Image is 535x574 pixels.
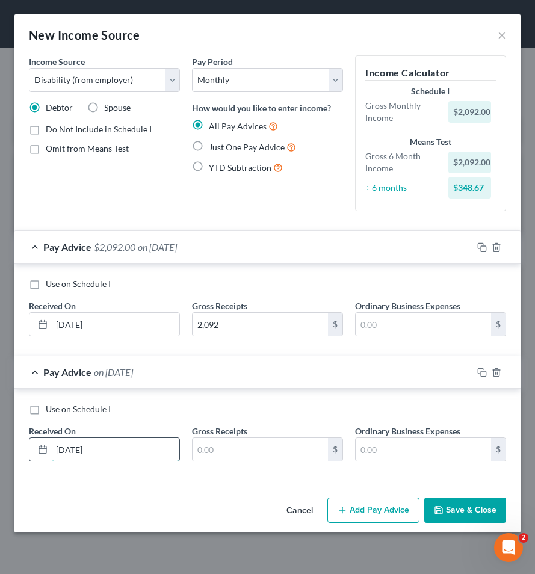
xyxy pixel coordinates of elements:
[491,438,506,461] div: $
[104,102,131,113] span: Spouse
[365,136,496,148] div: Means Test
[209,162,271,173] span: YTD Subtraction
[46,102,73,113] span: Debtor
[193,438,328,461] input: 0.00
[29,301,76,311] span: Received On
[52,438,179,461] input: MM/DD/YYYY
[355,425,460,437] label: Ordinary Business Expenses
[359,100,442,124] div: Gross Monthly Income
[277,499,323,523] button: Cancel
[448,101,491,123] div: $2,092.00
[94,366,133,378] span: on [DATE]
[46,404,111,414] span: Use on Schedule I
[424,498,506,523] button: Save & Close
[356,438,491,461] input: 0.00
[209,142,285,152] span: Just One Pay Advice
[327,498,419,523] button: Add Pay Advice
[356,313,491,336] input: 0.00
[46,279,111,289] span: Use on Schedule I
[192,55,233,68] label: Pay Period
[494,533,523,562] iframe: Intercom live chat
[46,124,152,134] span: Do Not Include in Schedule I
[355,300,460,312] label: Ordinary Business Expenses
[193,313,328,336] input: 0.00
[29,57,85,67] span: Income Source
[328,438,342,461] div: $
[448,177,491,199] div: $348.67
[519,533,528,543] span: 2
[192,425,247,437] label: Gross Receipts
[52,313,179,336] input: MM/DD/YYYY
[29,426,76,436] span: Received On
[328,313,342,336] div: $
[192,102,331,114] label: How would you like to enter income?
[359,182,442,194] div: ÷ 6 months
[209,121,267,131] span: All Pay Advices
[29,26,140,43] div: New Income Source
[192,300,247,312] label: Gross Receipts
[46,143,129,153] span: Omit from Means Test
[94,241,135,253] span: $2,092.00
[491,313,506,336] div: $
[359,150,442,174] div: Gross 6 Month Income
[43,366,91,378] span: Pay Advice
[365,85,496,97] div: Schedule I
[138,241,177,253] span: on [DATE]
[365,66,496,81] h5: Income Calculator
[43,241,91,253] span: Pay Advice
[448,152,491,173] div: $2,092.00
[498,28,506,42] button: ×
